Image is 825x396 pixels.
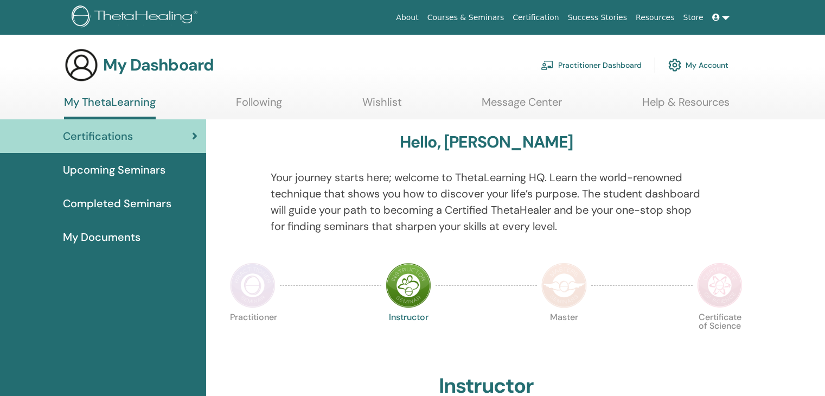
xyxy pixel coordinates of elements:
[541,313,587,359] p: Master
[631,8,679,28] a: Resources
[508,8,563,28] a: Certification
[668,53,728,77] a: My Account
[63,195,171,212] span: Completed Seminars
[564,8,631,28] a: Success Stories
[386,313,431,359] p: Instructor
[63,162,165,178] span: Upcoming Seminars
[230,263,276,308] img: Practitioner
[362,95,402,117] a: Wishlist
[642,95,730,117] a: Help & Resources
[271,169,702,234] p: Your journey starts here; welcome to ThetaLearning HQ. Learn the world-renowned technique that sh...
[668,56,681,74] img: cog.svg
[541,60,554,70] img: chalkboard-teacher.svg
[679,8,708,28] a: Store
[541,53,642,77] a: Practitioner Dashboard
[64,95,156,119] a: My ThetaLearning
[392,8,423,28] a: About
[423,8,509,28] a: Courses & Seminars
[400,132,573,152] h3: Hello, [PERSON_NAME]
[482,95,562,117] a: Message Center
[64,48,99,82] img: generic-user-icon.jpg
[63,128,133,144] span: Certifications
[103,55,214,75] h3: My Dashboard
[236,95,282,117] a: Following
[541,263,587,308] img: Master
[230,313,276,359] p: Practitioner
[697,313,743,359] p: Certificate of Science
[72,5,201,30] img: logo.png
[63,229,140,245] span: My Documents
[386,263,431,308] img: Instructor
[697,263,743,308] img: Certificate of Science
